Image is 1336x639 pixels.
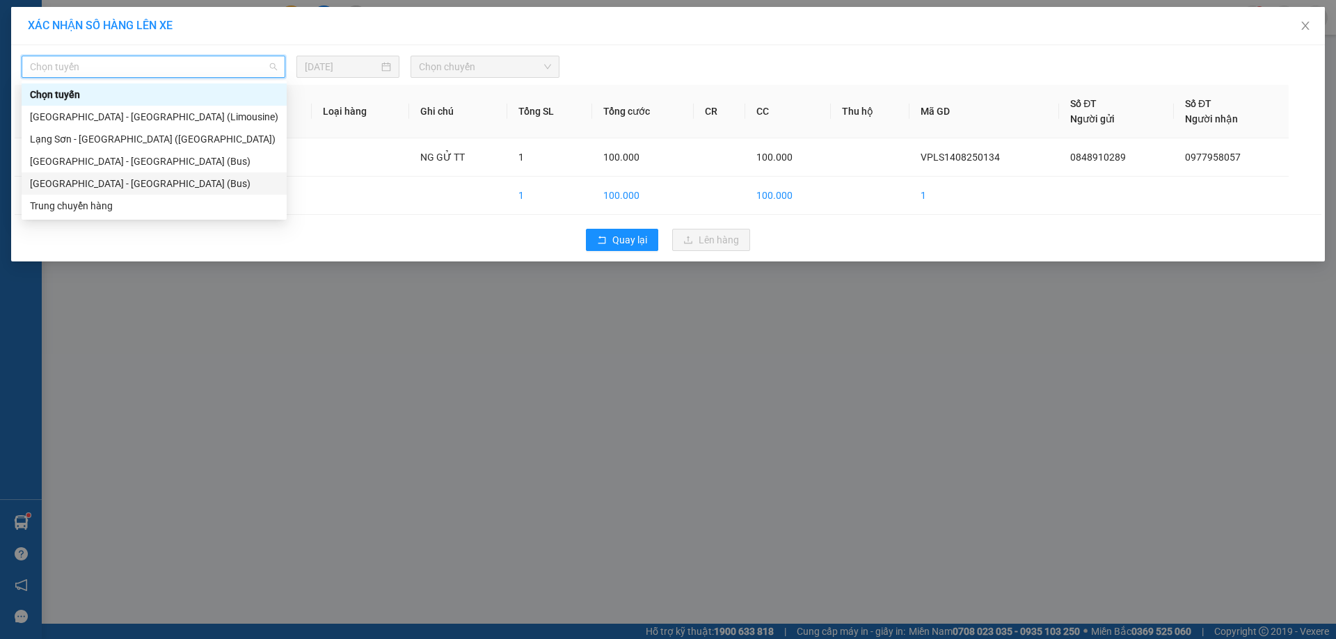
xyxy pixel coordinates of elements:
[1070,152,1126,163] span: 0848910289
[831,85,909,138] th: Thu hộ
[1185,98,1211,109] span: Số ĐT
[312,85,409,138] th: Loại hàng
[909,177,1059,215] td: 1
[15,85,74,138] th: STT
[30,154,278,169] div: [GEOGRAPHIC_DATA] - [GEOGRAPHIC_DATA] (Bus)
[694,85,745,138] th: CR
[30,109,278,124] div: [GEOGRAPHIC_DATA] - [GEOGRAPHIC_DATA] (Limousine)
[1070,98,1097,109] span: Số ĐT
[756,152,793,163] span: 100.000
[30,131,278,147] div: Lạng Sơn - [GEOGRAPHIC_DATA] ([GEOGRAPHIC_DATA])
[672,229,750,251] button: uploadLên hàng
[612,232,647,248] span: Quay lại
[745,177,832,215] td: 100.000
[22,106,287,128] div: Hà Nội - Lạng Sơn (Limousine)
[28,19,173,32] span: XÁC NHẬN SỐ HÀNG LÊN XE
[30,198,278,213] div: Trung chuyển hàng
[22,172,287,195] div: Lạng Sơn - Hà Nội (Bus)
[1185,152,1241,163] span: 0977958057
[22,128,287,150] div: Lạng Sơn - Hà Nội (Limousine)
[30,56,277,77] span: Chọn tuyến
[30,176,278,191] div: [GEOGRAPHIC_DATA] - [GEOGRAPHIC_DATA] (Bus)
[1286,7,1325,46] button: Close
[592,177,694,215] td: 100.000
[507,85,592,138] th: Tổng SL
[745,85,832,138] th: CC
[15,138,74,177] td: 1
[507,177,592,215] td: 1
[592,85,694,138] th: Tổng cước
[22,150,287,172] div: Hà Nội - Lạng Sơn (Bus)
[603,152,639,163] span: 100.000
[518,152,524,163] span: 1
[1185,113,1238,124] span: Người nhận
[586,229,658,251] button: rollbackQuay lại
[1070,113,1115,124] span: Người gửi
[597,235,607,246] span: rollback
[30,87,278,102] div: Chọn tuyến
[305,59,379,74] input: 14/08/2025
[909,85,1059,138] th: Mã GD
[22,83,287,106] div: Chọn tuyến
[1300,20,1311,31] span: close
[419,56,551,77] span: Chọn chuyến
[420,152,465,163] span: NG GỬ TT
[921,152,1000,163] span: VPLS1408250134
[22,195,287,217] div: Trung chuyển hàng
[409,85,507,138] th: Ghi chú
